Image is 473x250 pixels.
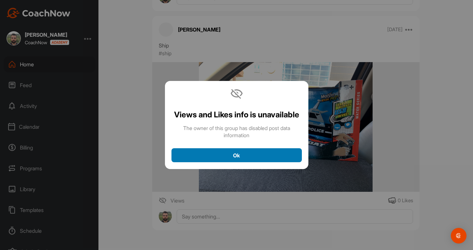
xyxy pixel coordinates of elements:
[171,110,302,119] h2: Views and Likes info is unavailable
[230,87,243,100] img: icon
[171,148,302,162] button: Ok
[451,228,466,243] div: Open Intercom Messenger
[233,152,240,159] span: Ok
[171,125,302,139] p: The owner of this group has disabled post data information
